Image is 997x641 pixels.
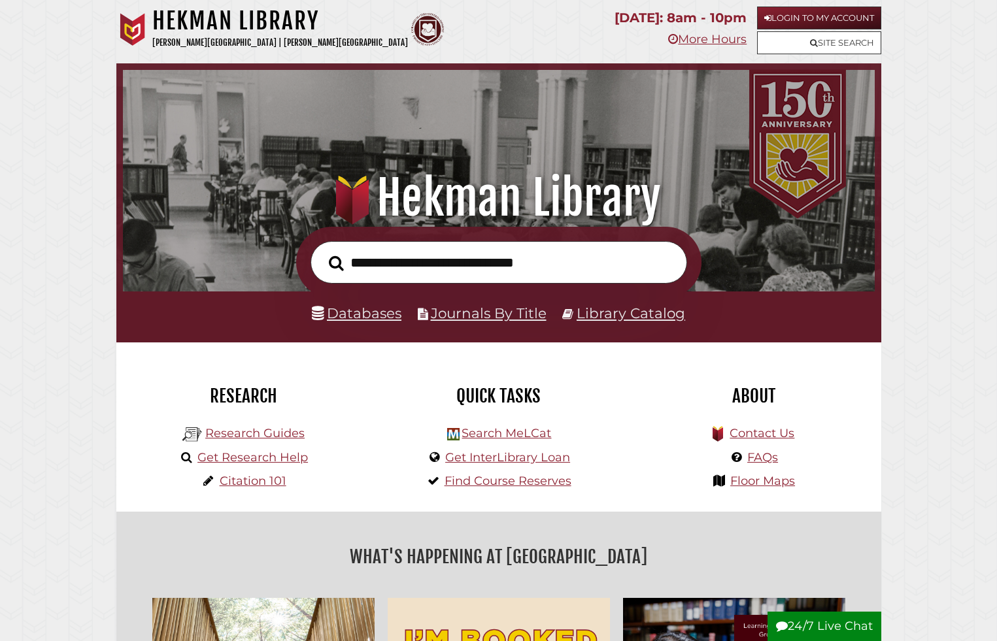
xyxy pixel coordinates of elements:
h1: Hekman Library [152,7,408,35]
a: Get InterLibrary Loan [445,450,570,465]
i: Search [329,255,344,271]
p: [PERSON_NAME][GEOGRAPHIC_DATA] | [PERSON_NAME][GEOGRAPHIC_DATA] [152,35,408,50]
h1: Hekman Library [137,169,859,227]
a: Find Course Reserves [445,474,571,488]
h2: About [636,385,871,407]
a: Databases [312,304,401,321]
h2: Research [126,385,362,407]
a: Citation 101 [220,474,286,488]
a: More Hours [668,32,747,46]
a: Login to My Account [757,7,881,29]
img: Hekman Library Logo [182,425,202,444]
a: Get Research Help [197,450,308,465]
h2: Quick Tasks [381,385,617,407]
img: Calvin University [116,13,149,46]
a: Search MeLCat [462,426,551,440]
img: Calvin Theological Seminary [411,13,444,46]
img: Hekman Library Logo [447,428,460,440]
a: FAQs [747,450,778,465]
a: Research Guides [205,426,305,440]
a: Journals By Title [431,304,547,321]
a: Contact Us [730,426,794,440]
h2: What's Happening at [GEOGRAPHIC_DATA] [126,542,871,572]
p: [DATE]: 8am - 10pm [615,7,747,29]
a: Site Search [757,31,881,54]
a: Floor Maps [730,474,795,488]
button: Search [322,252,350,274]
a: Library Catalog [577,304,685,321]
